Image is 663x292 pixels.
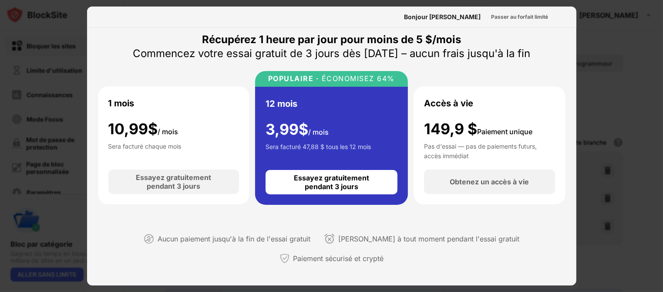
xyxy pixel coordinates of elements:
font: 149,9 $ [424,120,477,138]
font: Pas d'essai — pas de paiements futurs, accès immédiat [424,143,537,160]
font: Essayez gratuitement pendant 3 jours [294,173,369,191]
font: Aucun paiement jusqu'à la fin de l'essai gratuit [158,234,310,243]
img: ne pas payer [144,234,154,244]
font: $ [148,120,158,138]
font: 1 mois [108,98,135,109]
font: [PERSON_NAME] à tout moment pendant l'essai gratuit [338,234,519,243]
font: / mois [308,128,329,136]
font: Sera facturé chaque mois [108,143,182,150]
font: Paiement sécurisé et crypté [293,254,384,263]
font: Essayez gratuitement pendant 3 jours [136,173,211,190]
font: Récupérez 1 heure par jour pour moins de 5 $/mois [202,33,461,46]
font: 12 mois [266,98,297,109]
font: Obtenez un accès à vie [450,177,529,186]
font: Bonjour [PERSON_NAME] [404,13,481,20]
img: paiement sécurisé [279,253,290,264]
font: Passer au forfait limité [491,14,549,20]
font: POPULAIRE · [268,74,319,83]
font: Paiement unique [477,127,532,136]
img: annuler à tout moment [324,234,335,244]
font: / mois [158,127,178,136]
font: 3,99 [266,120,299,138]
font: 10,99 [108,120,148,138]
font: Sera facturé 47,88 $ tous les 12 mois [266,143,371,150]
font: Commencez votre essai gratuit de 3 jours dès [DATE] – aucun frais jusqu'à la fin [133,47,530,60]
font: $ [299,120,308,138]
font: Accès à vie [424,98,473,109]
font: ÉCONOMISEZ 64% [322,74,395,83]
